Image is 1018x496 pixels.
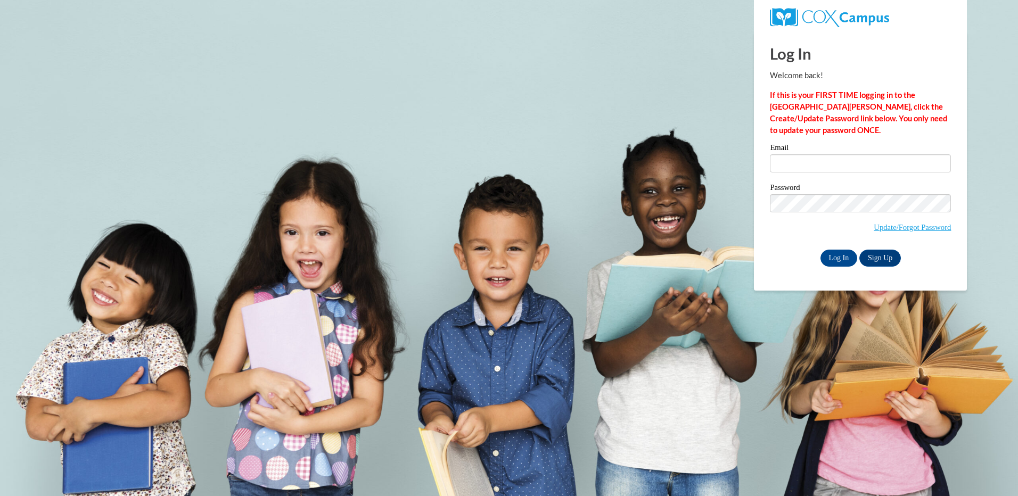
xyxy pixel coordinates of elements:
a: COX Campus [770,12,889,21]
img: COX Campus [770,8,889,27]
h1: Log In [770,43,951,64]
input: Log In [820,250,858,267]
a: Sign Up [859,250,901,267]
label: Password [770,184,951,194]
p: Welcome back! [770,70,951,81]
label: Email [770,144,951,154]
a: Update/Forgot Password [874,223,951,232]
strong: If this is your FIRST TIME logging in to the [GEOGRAPHIC_DATA][PERSON_NAME], click the Create/Upd... [770,90,947,135]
